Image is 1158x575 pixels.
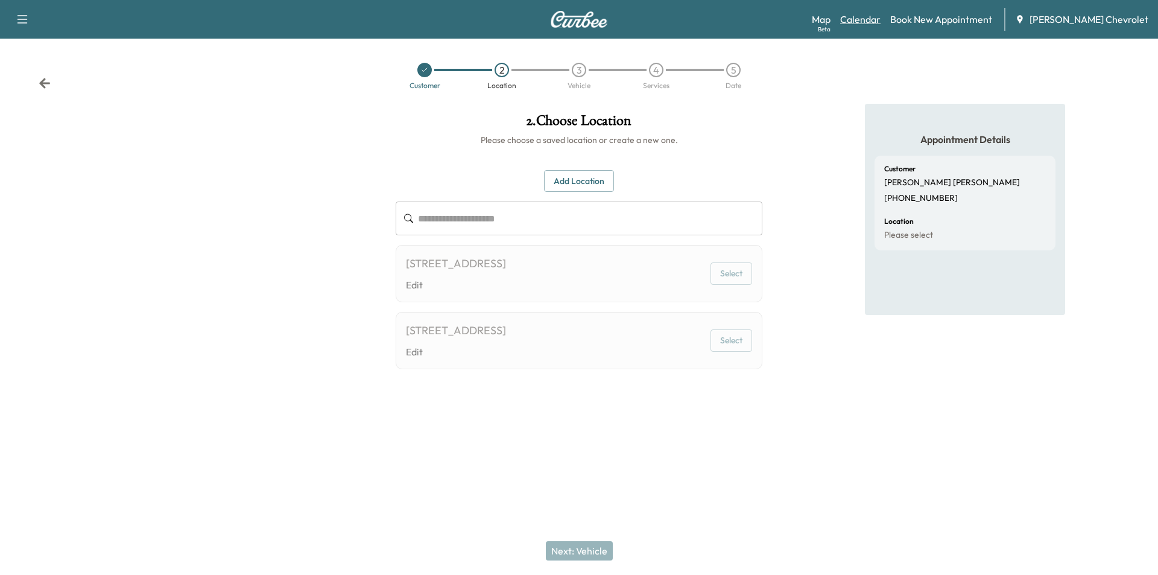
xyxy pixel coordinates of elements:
div: 3 [572,63,586,77]
div: 4 [649,63,663,77]
div: Beta [818,25,831,34]
div: Services [643,82,669,89]
p: [PERSON_NAME] [PERSON_NAME] [884,177,1020,188]
div: Date [726,82,741,89]
a: Book New Appointment [890,12,992,27]
span: [PERSON_NAME] Chevrolet [1030,12,1148,27]
div: 2 [495,63,509,77]
h5: Appointment Details [875,133,1055,146]
a: MapBeta [812,12,831,27]
div: [STREET_ADDRESS] [406,322,506,339]
button: Select [710,262,752,285]
h1: 2 . Choose Location [396,113,762,134]
a: Edit [406,345,506,359]
div: Location [487,82,516,89]
h6: Location [884,218,914,225]
div: 5 [726,63,741,77]
a: Edit [406,278,506,292]
img: Curbee Logo [550,11,608,28]
p: Please select [884,230,933,241]
h6: Customer [884,165,916,173]
div: Back [39,77,51,89]
div: [STREET_ADDRESS] [406,255,506,272]
a: Calendar [840,12,881,27]
button: Add Location [544,170,614,192]
div: Vehicle [568,82,590,89]
button: Select [710,329,752,352]
h6: Please choose a saved location or create a new one. [396,134,762,146]
p: [PHONE_NUMBER] [884,193,958,204]
div: Customer [410,82,440,89]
